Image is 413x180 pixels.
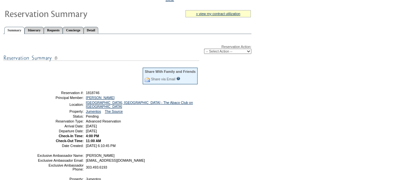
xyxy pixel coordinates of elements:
a: Summary [4,27,24,34]
span: [DATE] [86,124,97,128]
a: Detail [84,27,99,34]
td: Property: [37,109,84,113]
input: What is this? [176,77,180,80]
div: Share With Family and Friends [145,70,196,74]
a: Requests [44,27,63,34]
td: Exclusive Ambassador Email: [37,158,84,162]
td: Arrival Date: [37,124,84,128]
td: Reservation Type: [37,119,84,123]
td: Departure Date: [37,129,84,133]
td: Exclusive Ambassador Phone: [37,163,84,171]
td: Exclusive Ambassador Name: [37,154,84,157]
a: Concierge [63,27,83,34]
span: [DATE] [86,129,97,133]
td: Reservation #: [37,91,84,95]
a: [PERSON_NAME] [86,96,115,100]
a: [GEOGRAPHIC_DATA], [GEOGRAPHIC_DATA] - The Abaco Club on [GEOGRAPHIC_DATA] [86,101,193,108]
a: Itinerary [24,27,44,34]
a: » view my contract utilization [196,12,240,16]
span: 303.493.6193 [86,165,107,169]
a: The Source [105,109,123,113]
span: 1818746 [86,91,100,95]
td: Date Created: [37,144,84,148]
span: [PERSON_NAME] [86,154,115,157]
span: [DATE] 6:10:45 PM [86,144,116,148]
strong: Check-Out Time: [56,139,84,143]
strong: Check-In Time: [59,134,84,138]
td: Location: [37,101,84,108]
span: Advanced Reservation [86,119,121,123]
td: Principal Member: [37,96,84,100]
span: [EMAIL_ADDRESS][DOMAIN_NAME] [86,158,145,162]
a: Share via Email [151,77,175,81]
div: Reservation Action: [3,45,251,54]
td: Status: [37,114,84,118]
span: Pending [86,114,99,118]
img: subTtlResSummary.gif [3,54,199,62]
span: 4:00 PM [86,134,99,138]
span: 11:00 AM [86,139,101,143]
a: Jumentos [86,109,101,113]
img: Reservaton Summary [4,7,135,20]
